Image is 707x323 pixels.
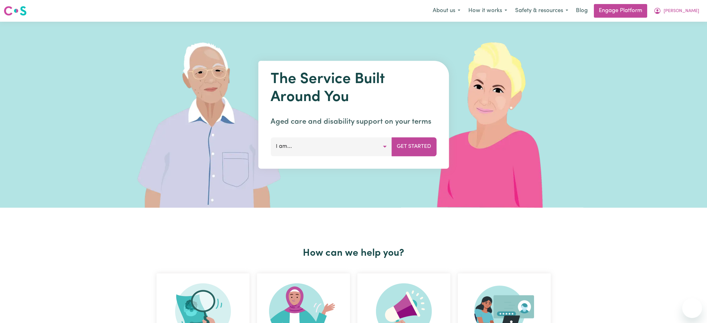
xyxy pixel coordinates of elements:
[271,116,436,127] p: Aged care and disability support on your terms
[153,247,555,259] h2: How can we help you?
[572,4,591,18] a: Blog
[391,137,436,156] button: Get Started
[4,5,27,16] img: Careseekers logo
[511,4,572,17] button: Safety & resources
[682,298,702,318] iframe: Button to launch messaging window, conversation in progress
[4,4,27,18] a: Careseekers logo
[429,4,464,17] button: About us
[271,137,392,156] button: I am...
[464,4,511,17] button: How it works
[650,4,703,17] button: My Account
[664,8,699,15] span: [PERSON_NAME]
[271,71,436,106] h1: The Service Built Around You
[594,4,647,18] a: Engage Platform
